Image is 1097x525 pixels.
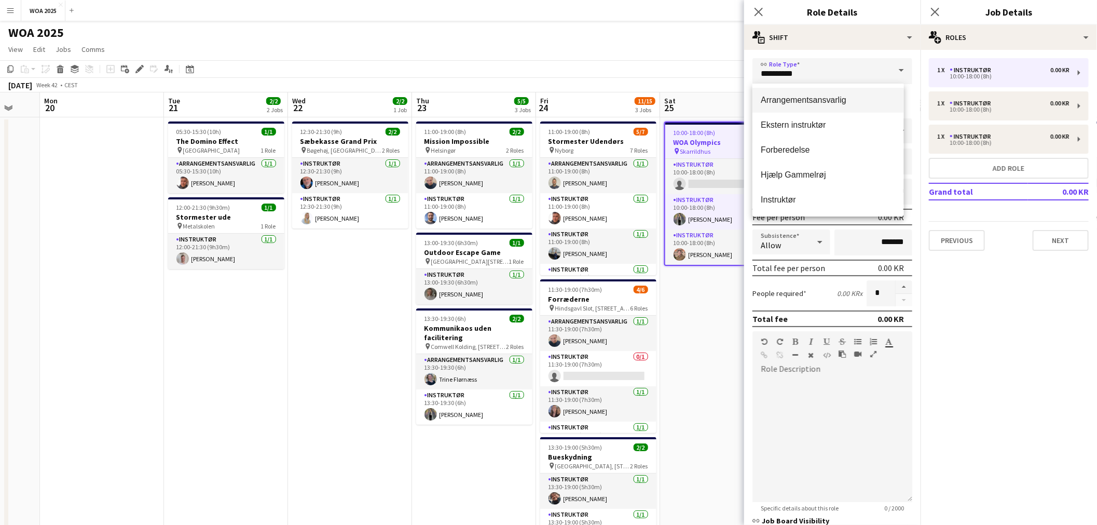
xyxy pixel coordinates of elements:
div: Total fee [752,314,788,324]
span: Skarrildhus [680,147,711,155]
span: [GEOGRAPHIC_DATA], [STREET_ADDRESS] [555,462,630,470]
h3: Kommunikaos uden facilitering [416,324,532,342]
span: Fri [540,96,548,105]
app-card-role: Arrangementsansvarlig1/111:00-19:00 (8h)[PERSON_NAME] [540,158,656,193]
span: 22 [291,102,306,114]
button: Strikethrough [839,338,846,346]
button: Ordered List [870,338,877,346]
app-card-role: Instruktør1/110:00-18:00 (8h)[PERSON_NAME] [665,194,779,230]
app-card-role: Instruktør1/111:00-19:00 (8h)[PERSON_NAME] [540,228,656,264]
span: 1/1 [262,204,276,211]
span: 2/2 [634,443,648,451]
span: 24 [539,102,548,114]
span: 2 Roles [382,146,400,154]
div: 2 Jobs [267,106,283,114]
div: 11:00-19:00 (8h)5/7Stormester Udendørs Nyborg7 RolesArrangementsansvarlig1/111:00-19:00 (8h)[PERS... [540,122,656,275]
span: 2/2 [266,97,281,105]
div: 0.00 KR [1050,133,1069,140]
span: Bøgehøj, [GEOGRAPHIC_DATA] [307,146,382,154]
a: Edit [29,43,49,56]
span: 21 [167,102,180,114]
div: 0.00 KR [877,314,904,324]
div: Roles [921,25,1097,50]
span: 0 / 2000 [876,504,912,512]
div: 10:00-18:00 (8h) [937,140,1069,145]
h3: The Domino Effect [168,137,284,146]
button: Underline [823,338,830,346]
div: 1 x [937,133,950,140]
div: 1 x [937,66,950,74]
button: Undo [761,338,768,346]
button: HTML Code [823,351,830,359]
div: 10:00-18:00 (8h) [937,74,1069,79]
app-card-role: Instruktør1/112:00-21:30 (9h30m)[PERSON_NAME] [168,234,284,269]
a: Jobs [51,43,75,56]
h1: WOA 2025 [8,25,64,41]
span: Mon [44,96,58,105]
span: 13:30-19:00 (5h30m) [548,443,602,451]
span: 05:30-15:30 (10h) [176,128,222,136]
app-job-card: 12:00-21:30 (9h30m)1/1Stormester ude Metalskolen1 RoleInstruktør1/112:00-21:30 (9h30m)[PERSON_NAME] [168,197,284,269]
span: 25 [663,102,676,114]
button: Increase [896,280,912,294]
button: Clear Formatting [807,351,815,359]
span: 11:00-19:00 (8h) [548,128,591,136]
div: 1 Job [393,106,407,114]
div: 0.00 KR [878,212,904,222]
span: 20 [43,102,58,114]
span: Edit [33,45,45,54]
div: 11:00-19:00 (8h)2/2Mission Impossible Helsingør2 RolesArrangementsansvarlig1/111:00-19:00 (8h)[PE... [416,122,532,228]
app-job-card: 12:30-21:30 (9h)2/2Sæbekasse Grand Prix Bøgehøj, [GEOGRAPHIC_DATA]2 RolesInstruktør1/112:30-21:30... [292,122,408,228]
h3: Job Details [921,5,1097,19]
span: Allow [761,240,781,250]
span: Instruktør [761,195,895,205]
span: Comwell Kolding, [STREET_ADDRESS] [431,343,506,351]
span: 23 [415,102,429,114]
span: 11/15 [635,97,655,105]
button: WOA 2025 [21,1,65,21]
button: Previous [929,230,985,251]
span: 1/1 [262,128,276,136]
app-card-role: Instruktør1/113:30-19:00 (5h30m)[PERSON_NAME] [540,474,656,509]
app-card-role: Instruktør1/110:00-18:00 (8h)[PERSON_NAME] [665,230,779,265]
button: Next [1033,230,1089,251]
app-card-role: Arrangementsansvarlig1/111:30-19:00 (7h30m)[PERSON_NAME] [540,316,656,351]
app-job-card: 10:00-18:00 (8h)2/3WOA Olympics Skarrildhus3 RolesInstruktør2A0/110:00-18:00 (8h) Instruktør1/110... [664,122,780,266]
span: 1 Role [261,222,276,230]
div: Instruktør [950,66,995,74]
h3: Bueskydning [540,452,656,462]
span: 4/6 [634,286,648,293]
span: Jobs [56,45,71,54]
app-card-role: Instruktør1/111:30-19:00 (7h30m)[PERSON_NAME] [540,386,656,422]
div: 0.00 KR [1050,66,1069,74]
div: Total fee per person [752,263,825,273]
h3: Forræderne [540,294,656,304]
div: 13:00-19:30 (6h30m)1/1Outdoor Escape Game [GEOGRAPHIC_DATA][STREET_ADDRESS][GEOGRAPHIC_DATA]1 Rol... [416,233,532,304]
button: Add role [929,158,1089,179]
span: Wed [292,96,306,105]
button: Redo [776,338,784,346]
app-card-role: Instruktør1/112:30-21:30 (9h)[PERSON_NAME] [292,193,408,228]
span: 11:30-19:00 (7h30m) [548,286,602,293]
span: 5/7 [634,128,648,136]
h3: Sæbekasse Grand Prix [292,137,408,146]
span: Hindsgavl Slot, [STREET_ADDRESS] [555,304,630,312]
div: 3 Jobs [635,106,655,114]
span: 6 Roles [630,304,648,312]
span: Thu [416,96,429,105]
span: 12:00-21:30 (9h30m) [176,204,230,211]
h3: Outdoor Escape Game [416,248,532,257]
h3: Stormester Udendørs [540,137,656,146]
div: Fee per person [752,212,805,222]
span: 10:00-18:00 (8h) [674,129,716,137]
button: Unordered List [854,338,861,346]
div: [DATE] [8,80,32,90]
span: 2/2 [386,128,400,136]
span: 11:00-19:00 (8h) [424,128,467,136]
span: [GEOGRAPHIC_DATA][STREET_ADDRESS][GEOGRAPHIC_DATA] [431,258,509,265]
app-card-role: Arrangementsansvarlig1/105:30-15:30 (10h)[PERSON_NAME] [168,158,284,193]
h3: Role Details [744,5,921,19]
span: Metalskolen [183,222,215,230]
span: 2/2 [510,315,524,322]
span: 1/1 [510,239,524,247]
